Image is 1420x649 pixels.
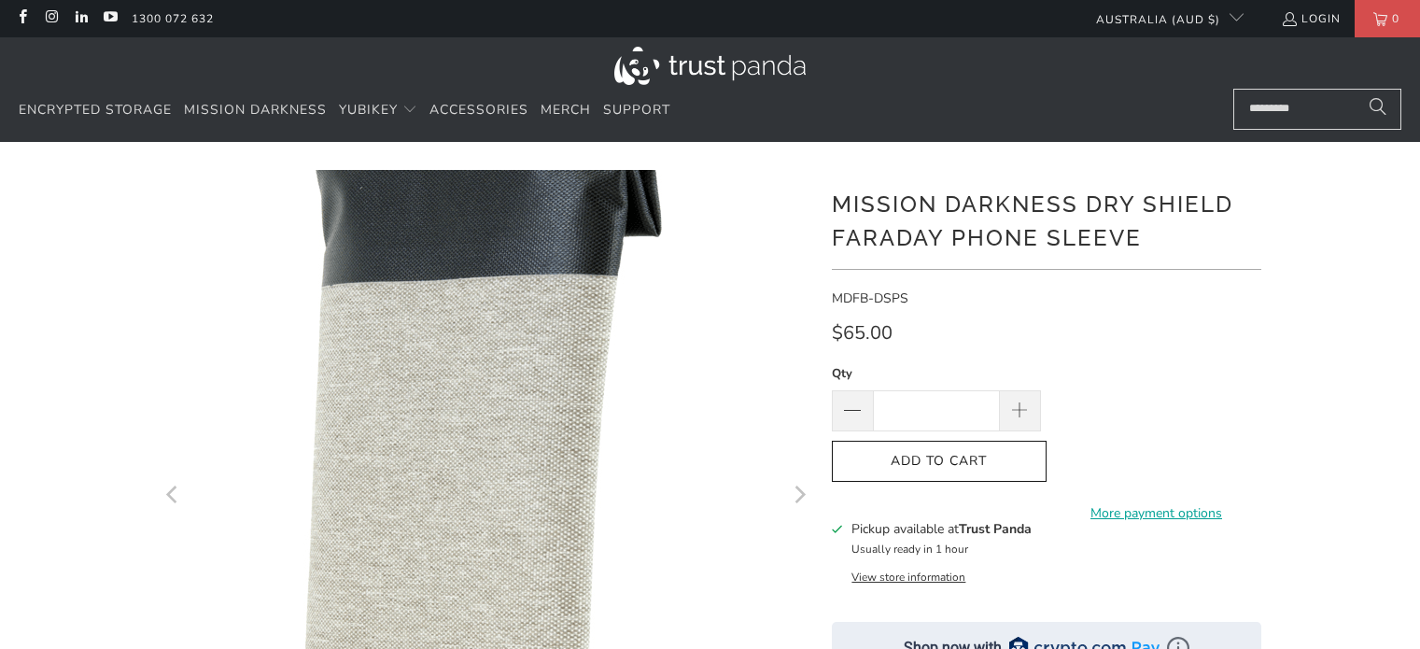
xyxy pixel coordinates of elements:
[102,11,118,26] a: Trust Panda Australia on YouTube
[614,47,806,85] img: Trust Panda Australia
[43,11,59,26] a: Trust Panda Australia on Instagram
[19,89,172,133] a: Encrypted Storage
[184,101,327,119] span: Mission Darkness
[851,542,968,557] small: Usually ready in 1 hour
[832,441,1047,483] button: Add to Cart
[1355,89,1401,130] button: Search
[184,89,327,133] a: Mission Darkness
[339,101,398,119] span: YubiKey
[1281,8,1341,29] a: Login
[429,101,528,119] span: Accessories
[429,89,528,133] a: Accessories
[832,363,1041,384] label: Qty
[832,289,908,307] span: MDFB-DSPS
[339,89,417,133] summary: YubiKey
[603,101,670,119] span: Support
[14,11,30,26] a: Trust Panda Australia on Facebook
[19,101,172,119] span: Encrypted Storage
[851,519,1032,539] h3: Pickup available at
[132,8,214,29] a: 1300 072 632
[73,11,89,26] a: Trust Panda Australia on LinkedIn
[1052,503,1261,524] a: More payment options
[851,570,965,585] button: View store information
[832,320,893,346] span: $65.00
[1233,89,1401,130] input: Search...
[541,101,591,119] span: Merch
[832,184,1261,255] h1: Mission Darkness Dry Shield Faraday Phone Sleeve
[603,89,670,133] a: Support
[19,89,670,133] nav: Translation missing: en.navigation.header.main_nav
[541,89,591,133] a: Merch
[851,454,1027,470] span: Add to Cart
[959,520,1032,538] b: Trust Panda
